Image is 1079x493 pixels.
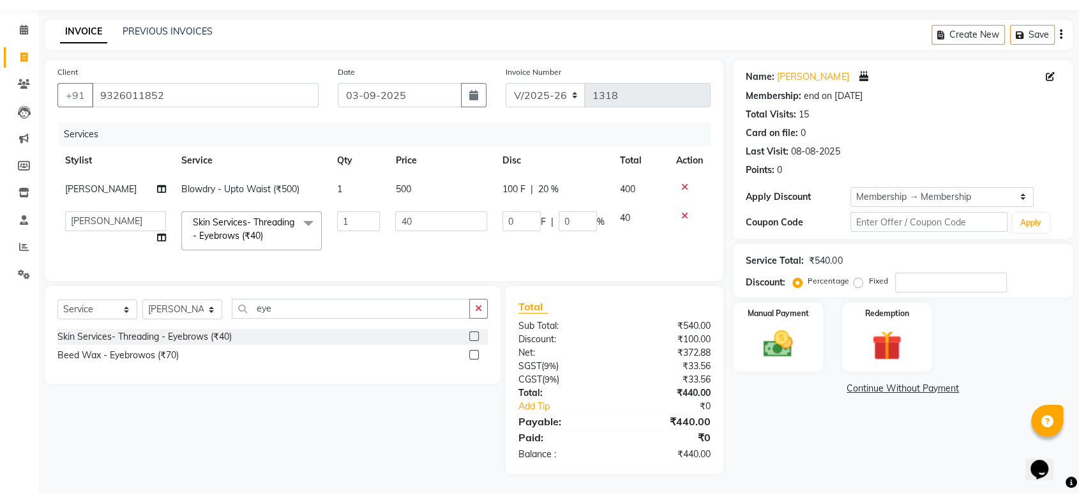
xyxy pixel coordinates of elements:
[615,333,721,346] div: ₹100.00
[502,183,525,196] span: 100 F
[746,163,774,177] div: Points:
[620,183,635,195] span: 400
[615,319,721,333] div: ₹540.00
[799,108,809,121] div: 15
[531,183,533,196] span: |
[620,212,630,224] span: 40
[337,183,342,195] span: 1
[746,190,850,204] div: Apply Discount
[615,414,721,429] div: ₹440.00
[748,308,809,319] label: Manual Payment
[615,346,721,360] div: ₹372.88
[597,215,605,229] span: %
[92,83,319,107] input: Search by Name/Mobile/Email/Code
[777,70,849,84] a: [PERSON_NAME]
[518,300,548,314] span: Total
[123,26,213,37] a: PREVIOUS INVOICES
[668,146,711,175] th: Action
[174,146,329,175] th: Service
[791,145,840,158] div: 08-08-2025
[864,308,909,319] label: Redemption
[746,276,785,289] div: Discount:
[551,215,554,229] span: |
[509,430,615,445] div: Paid:
[612,146,668,175] th: Total
[809,254,842,268] div: ₹540.00
[1010,25,1055,45] button: Save
[863,327,910,364] img: _gift.svg
[57,83,93,107] button: +91
[746,126,798,140] div: Card on file:
[509,333,615,346] div: Discount:
[615,430,721,445] div: ₹0
[518,360,541,372] span: SGST
[57,330,232,344] div: Skin Services- Threading - Eyebrows (₹40)
[193,216,294,241] span: Skin Services- Threading - Eyebrows (₹40)
[746,70,774,84] div: Name:
[181,183,299,195] span: Blowdry - Upto Waist (₹500)
[509,448,615,461] div: Balance :
[808,275,849,287] label: Percentage
[777,163,782,177] div: 0
[1025,442,1066,480] iframe: chat widget
[57,349,179,362] div: Beed Wax - Eyebrowos (₹70)
[801,126,806,140] div: 0
[509,414,615,429] div: Payable:
[746,216,850,229] div: Coupon Code
[60,20,107,43] a: INVOICE
[509,386,615,400] div: Total:
[506,66,561,78] label: Invoice Number
[804,89,862,103] div: end on [DATE]
[388,146,495,175] th: Price
[509,400,632,413] a: Add Tip
[57,146,174,175] th: Stylist
[615,360,721,373] div: ₹33.56
[518,374,542,385] span: CGST
[59,123,720,146] div: Services
[509,346,615,360] div: Net:
[329,146,388,175] th: Qty
[746,254,804,268] div: Service Total:
[850,212,1007,232] input: Enter Offer / Coupon Code
[538,183,559,196] span: 20 %
[545,374,557,384] span: 9%
[746,89,801,103] div: Membership:
[232,299,470,319] input: Search or Scan
[615,448,721,461] div: ₹440.00
[736,382,1070,395] a: Continue Without Payment
[263,230,269,241] a: x
[1013,213,1049,232] button: Apply
[509,373,615,386] div: ( )
[509,360,615,373] div: ( )
[395,183,411,195] span: 500
[615,386,721,400] div: ₹440.00
[65,183,137,195] span: [PERSON_NAME]
[495,146,612,175] th: Disc
[57,66,78,78] label: Client
[746,108,796,121] div: Total Visits:
[754,327,802,361] img: _cash.svg
[932,25,1005,45] button: Create New
[615,373,721,386] div: ₹33.56
[746,145,788,158] div: Last Visit:
[338,66,355,78] label: Date
[868,275,887,287] label: Fixed
[544,361,556,371] span: 9%
[541,215,546,229] span: F
[632,400,720,413] div: ₹0
[509,319,615,333] div: Sub Total:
